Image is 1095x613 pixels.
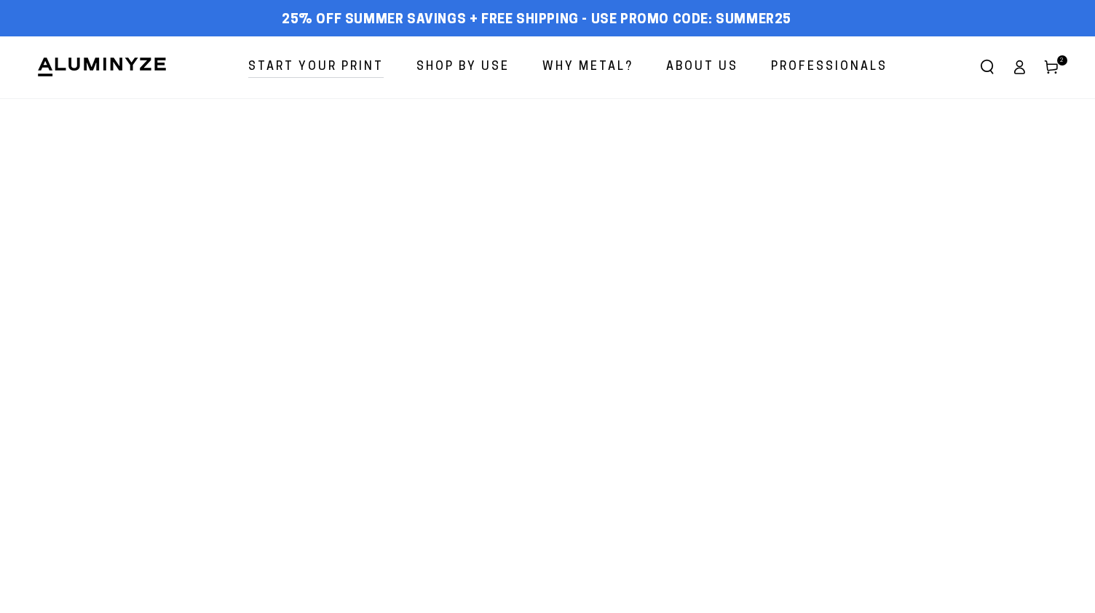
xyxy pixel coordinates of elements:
summary: Search our site [971,51,1003,83]
a: About Us [655,48,749,87]
span: Professionals [771,57,888,78]
span: Why Metal? [542,57,633,78]
span: 25% off Summer Savings + Free Shipping - Use Promo Code: SUMMER25 [282,12,791,28]
span: About Us [666,57,738,78]
a: Professionals [760,48,898,87]
img: Aluminyze [36,56,167,78]
a: Why Metal? [531,48,644,87]
span: Start Your Print [248,57,384,78]
span: 2 [1060,55,1064,66]
a: Shop By Use [406,48,521,87]
a: Start Your Print [237,48,395,87]
span: Shop By Use [416,57,510,78]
